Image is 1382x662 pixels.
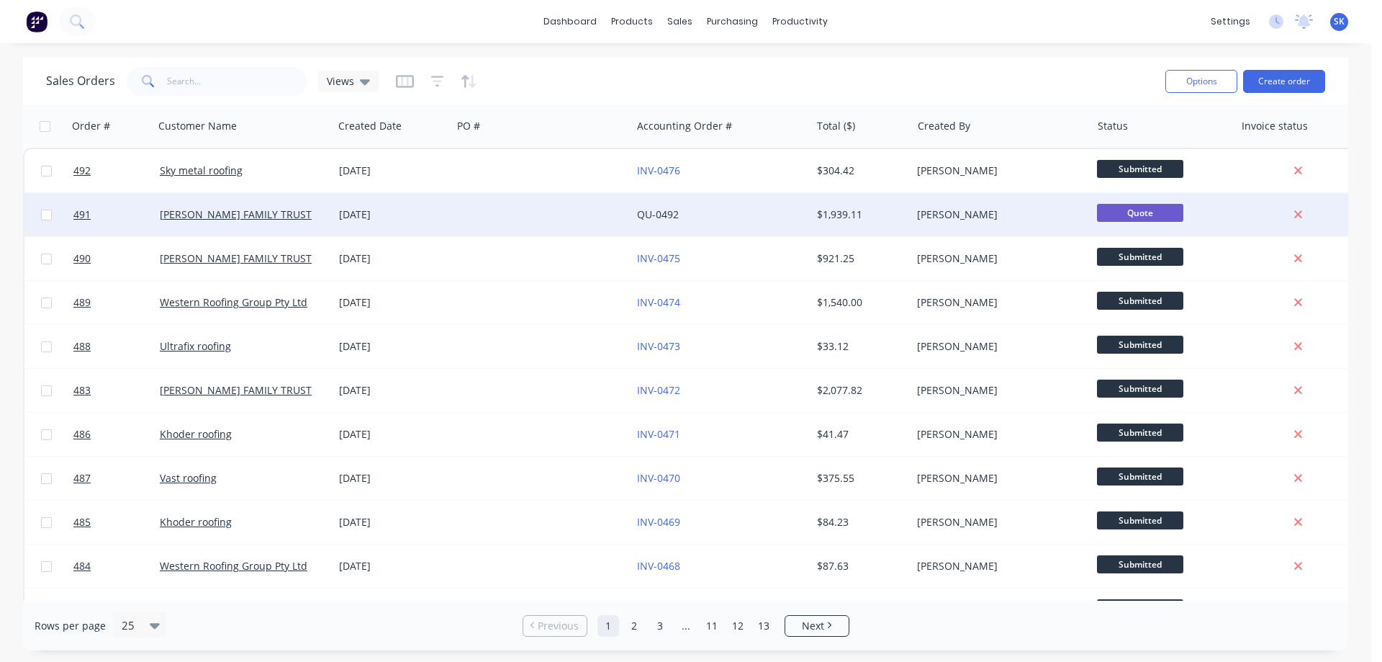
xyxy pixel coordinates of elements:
[73,325,160,368] a: 488
[817,164,901,178] div: $304.42
[73,369,160,412] a: 483
[73,501,160,544] a: 485
[26,11,48,32] img: Factory
[536,11,604,32] a: dashboard
[637,515,680,529] a: INV-0469
[785,619,849,633] a: Next page
[1097,599,1183,617] span: Submitted
[538,619,579,633] span: Previous
[727,615,749,637] a: Page 12
[637,164,680,177] a: INV-0476
[917,207,1077,222] div: [PERSON_NAME]
[73,164,91,178] span: 492
[917,339,1077,354] div: [PERSON_NAME]
[765,11,835,32] div: productivity
[623,615,645,637] a: Page 2
[73,251,91,266] span: 490
[817,207,901,222] div: $1,939.11
[160,515,232,529] a: Khoder roofing
[917,427,1077,442] div: [PERSON_NAME]
[1097,380,1183,398] span: Submitted
[1097,248,1183,266] span: Submitted
[637,119,732,133] div: Accounting Order #
[339,339,446,354] div: [DATE]
[457,119,480,133] div: PO #
[1097,292,1183,310] span: Submitted
[160,559,307,573] a: Western Roofing Group Pty Ltd
[817,515,901,529] div: $84.23
[339,559,446,573] div: [DATE]
[158,119,237,133] div: Customer Name
[637,295,680,309] a: INV-0474
[160,207,312,221] a: [PERSON_NAME] FAMILY TRUST
[517,615,855,637] ul: Pagination
[637,471,680,485] a: INV-0470
[339,427,446,442] div: [DATE]
[918,119,970,133] div: Created By
[73,207,91,222] span: 491
[1243,70,1325,93] button: Create order
[1097,336,1183,354] span: Submitted
[160,295,307,309] a: Western Roofing Group Pty Ltd
[73,589,160,632] a: 482
[339,164,446,178] div: [DATE]
[637,339,680,353] a: INV-0473
[160,164,243,177] a: Sky metal roofing
[817,295,901,310] div: $1,540.00
[1165,70,1237,93] button: Options
[339,515,446,529] div: [DATE]
[160,383,312,397] a: [PERSON_NAME] FAMILY TRUST
[817,119,855,133] div: Total ($)
[1097,204,1183,222] span: Quote
[73,237,160,280] a: 490
[817,339,901,354] div: $33.12
[1097,468,1183,486] span: Submitted
[817,559,901,573] div: $87.63
[1098,119,1128,133] div: Status
[73,149,160,192] a: 492
[339,207,446,222] div: [DATE]
[637,207,679,221] a: QU-0492
[1242,119,1308,133] div: Invoice status
[73,339,91,354] span: 488
[1097,511,1183,529] span: Submitted
[339,471,446,486] div: [DATE]
[327,73,354,89] span: Views
[1203,11,1257,32] div: settings
[917,295,1077,310] div: [PERSON_NAME]
[73,413,160,456] a: 486
[73,383,91,398] span: 483
[917,515,1077,529] div: [PERSON_NAME]
[700,11,765,32] div: purchasing
[73,471,91,486] span: 487
[1097,160,1183,178] span: Submitted
[73,295,91,310] span: 489
[675,615,697,637] a: Jump forward
[72,119,110,133] div: Order #
[604,11,660,32] div: products
[637,427,680,441] a: INV-0471
[917,383,1077,398] div: [PERSON_NAME]
[73,427,91,442] span: 486
[167,67,307,96] input: Search...
[73,457,160,500] a: 487
[523,619,587,633] a: Previous page
[753,615,774,637] a: Page 13
[802,619,824,633] span: Next
[637,383,680,397] a: INV-0472
[917,471,1077,486] div: [PERSON_NAME]
[160,339,231,353] a: Ultrafix roofing
[35,619,106,633] span: Rows per page
[73,515,91,529] span: 485
[160,427,232,441] a: Khoder roofing
[339,383,446,398] div: [DATE]
[73,559,91,573] span: 484
[339,295,446,310] div: [DATE]
[73,545,160,588] a: 484
[160,251,312,265] a: [PERSON_NAME] FAMILY TRUST
[817,471,901,486] div: $375.55
[597,615,619,637] a: Page 1 is your current page
[338,119,402,133] div: Created Date
[917,251,1077,266] div: [PERSON_NAME]
[649,615,671,637] a: Page 3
